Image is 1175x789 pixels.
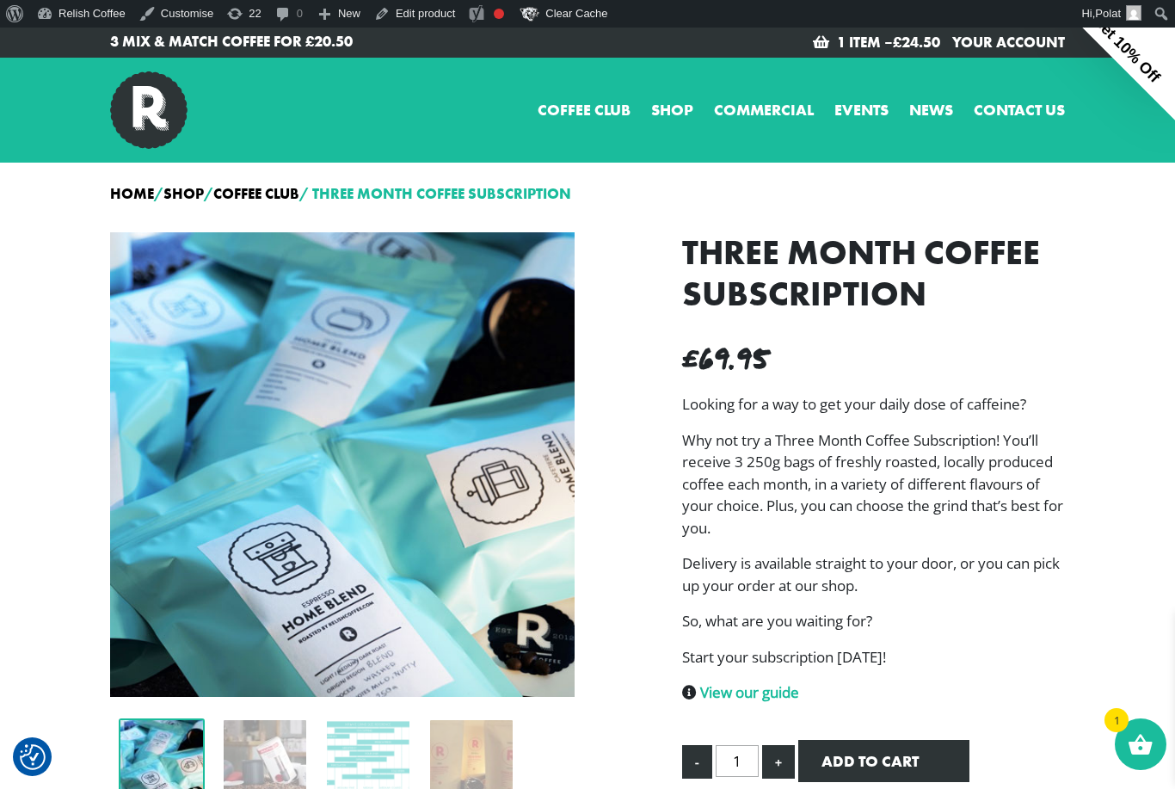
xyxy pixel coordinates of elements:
img: Relish Coffee [110,71,188,149]
bdi: 24.50 [893,33,940,52]
p: Looking for a way to get your daily dose of caffeine? [682,393,1065,416]
a: Home [110,184,154,203]
p: Start your subscription [DATE]! [682,646,1065,669]
a: Shop [163,184,204,203]
h1: Three Month Coffee Subscription [682,232,1065,315]
a: Shop [651,98,693,121]
input: Qty [716,745,759,778]
p: Why not try a Three Month Coffee Subscription! You’ll receive 3 250g bags of freshly roasted, loc... [682,429,1065,539]
span: £ [893,33,901,52]
button: Consent Preferences [20,744,46,770]
a: 3 Mix & Match Coffee for £20.50 [110,31,575,53]
bdi: 69.95 [682,336,769,379]
a: Commercial [714,98,814,121]
p: So, what are you waiting for? [682,610,1065,632]
a: News [909,98,953,121]
a: 1 item –£24.50 [837,33,940,52]
button: Add to cart [798,740,969,782]
span: £ [682,336,699,379]
a: View our guide [700,682,799,702]
span: Polat [1095,7,1121,20]
img: Revisit consent button [20,744,46,770]
span: Get 10% Off [1089,11,1163,85]
button: + [762,745,795,779]
a: Contact us [974,98,1065,121]
a: Coffee Club [213,184,299,203]
span: 1 [1104,708,1129,732]
div: Focus keyphrase not set [494,9,504,19]
a: Events [834,98,889,121]
button: - [682,745,712,779]
p: Delivery is available straight to your door, or you can pick up your order at our shop. [682,552,1065,596]
nav: Breadcrumb [110,183,1065,206]
a: Coffee Club [538,98,631,121]
a: Your Account [952,33,1065,52]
